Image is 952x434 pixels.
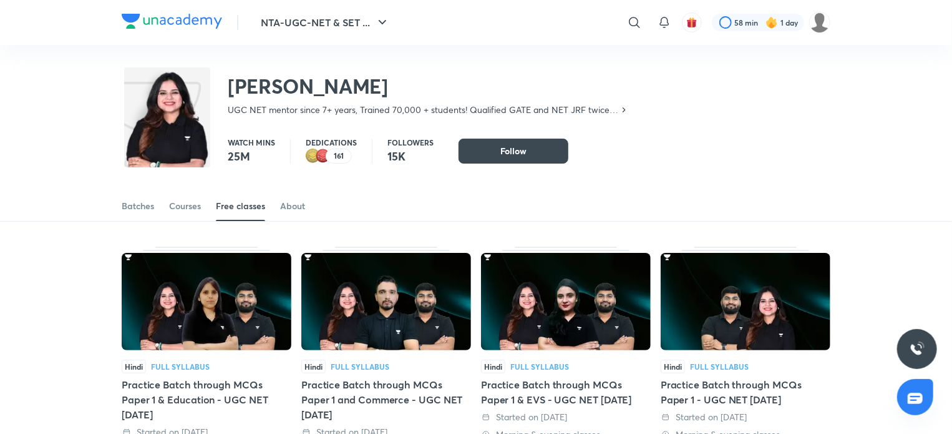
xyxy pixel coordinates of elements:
[686,17,697,28] img: avatar
[910,342,925,357] img: ttu
[481,360,505,373] span: Hindi
[481,377,651,407] div: Practice Batch through MCQs Paper 1 & EVS - UGC NET [DATE]
[500,145,527,157] span: Follow
[216,191,265,221] a: Free classes
[301,360,326,373] span: Hindi
[122,14,222,32] a: Company Logo
[122,191,154,221] a: Batches
[228,74,629,99] h2: [PERSON_NAME]
[122,14,222,29] img: Company Logo
[510,363,569,370] div: Full Syllabus
[169,200,201,212] div: Courses
[122,377,291,422] div: Practice Batch through MCQs Paper 1 & Education - UGC NET [DATE]
[809,12,830,33] img: TARUN
[387,139,434,146] p: Followers
[306,149,321,164] img: educator badge2
[301,377,471,422] div: Practice Batch through MCQs Paper 1 and Commerce - UGC NET [DATE]
[151,363,210,370] div: Full Syllabus
[280,200,305,212] div: About
[228,149,275,164] p: 25M
[122,200,154,212] div: Batches
[253,10,397,35] button: NTA-UGC-NET & SET ...
[216,200,265,212] div: Free classes
[661,253,830,350] img: Thumbnail
[334,152,344,160] p: 161
[682,12,702,32] button: avatar
[765,16,778,29] img: streak
[301,253,471,350] img: Thumbnail
[481,253,651,350] img: Thumbnail
[331,363,389,370] div: Full Syllabus
[228,104,619,116] p: UGC NET mentor since 7+ years, Trained 70,000 + students! Qualified GATE and NET JRF twice. BTech...
[661,360,685,373] span: Hindi
[306,139,357,146] p: Dedications
[228,139,275,146] p: Watch mins
[280,191,305,221] a: About
[661,377,830,407] div: Practice Batch through MCQs Paper 1 - UGC NET [DATE]
[122,253,291,350] img: Thumbnail
[387,149,434,164] p: 15K
[316,149,331,164] img: educator badge1
[690,363,749,370] div: Full Syllabus
[169,191,201,221] a: Courses
[124,70,210,197] img: class
[459,139,568,164] button: Follow
[481,411,651,423] div: Started on 18 Sep 2025
[661,411,830,423] div: Started on 18 Sep 2025
[122,360,146,373] span: Hindi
